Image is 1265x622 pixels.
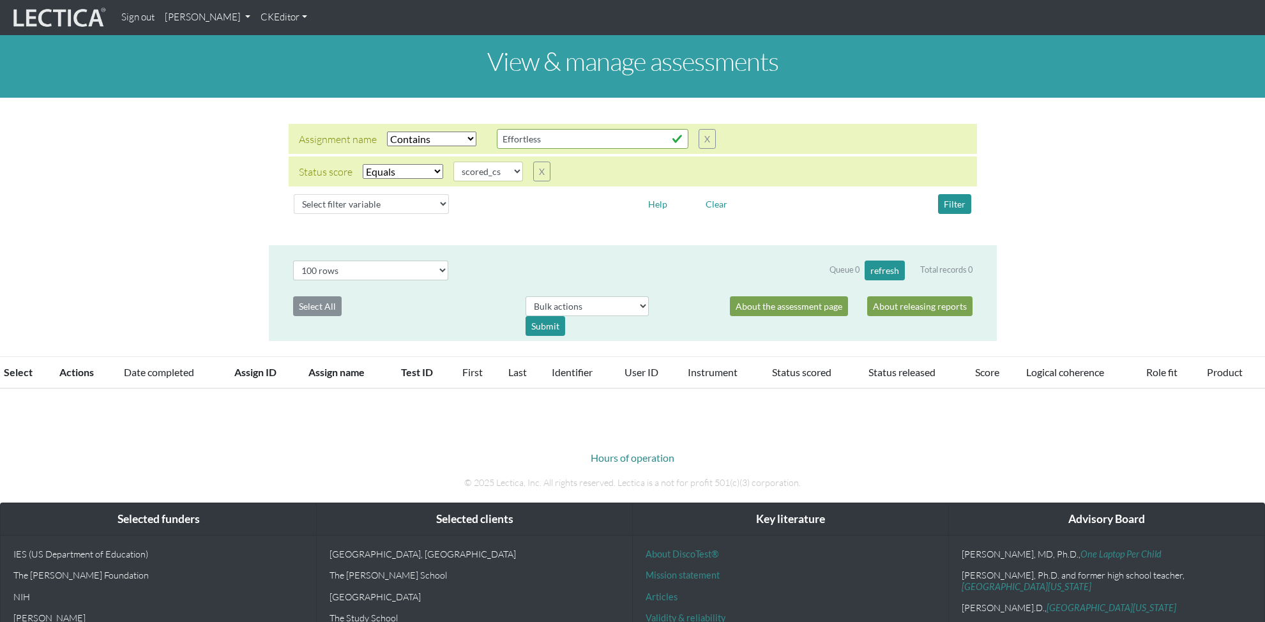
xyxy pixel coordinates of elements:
[868,366,935,378] a: Status released
[642,194,673,214] button: Help
[962,602,1252,613] p: [PERSON_NAME].D.,
[13,591,303,602] p: NIH
[646,570,720,580] a: Mission statement
[227,357,301,389] th: Assign ID
[330,570,619,580] p: The [PERSON_NAME] School
[533,162,550,181] button: X
[1146,366,1178,378] a: Role fit
[124,366,194,378] a: Date completed
[938,194,971,214] button: Filter
[317,503,632,536] div: Selected clients
[975,366,999,378] a: Score
[508,366,527,378] a: Last
[865,261,905,280] button: refresh
[116,5,160,30] a: Sign out
[255,5,312,30] a: CKEditor
[330,549,619,559] p: [GEOGRAPHIC_DATA], [GEOGRAPHIC_DATA]
[13,570,303,580] p: The [PERSON_NAME] Foundation
[1026,366,1104,378] a: Logical coherence
[1080,549,1162,559] a: One Laptop Per Child
[625,366,658,378] a: User ID
[278,476,987,490] p: © 2025 Lectica, Inc. All rights reserved. Lectica is a not for profit 501(c)(3) corporation.
[1,503,316,536] div: Selected funders
[829,261,973,280] div: Queue 0 Total records 0
[699,129,716,149] button: X
[293,296,342,316] button: Select All
[462,366,483,378] a: First
[13,549,303,559] p: IES (US Department of Education)
[299,132,377,147] div: Assignment name
[642,197,673,209] a: Help
[301,357,393,389] th: Assign name
[772,366,831,378] a: Status scored
[591,451,674,464] a: Hours of operation
[160,5,255,30] a: [PERSON_NAME]
[633,503,948,536] div: Key literature
[1207,366,1243,378] a: Product
[867,296,973,316] a: About releasing reports
[962,570,1252,592] p: [PERSON_NAME], Ph.D. and former high school teacher,
[962,581,1091,592] a: [GEOGRAPHIC_DATA][US_STATE]
[1047,602,1176,613] a: [GEOGRAPHIC_DATA][US_STATE]
[10,6,106,30] img: lecticalive
[688,366,738,378] a: Instrument
[949,503,1264,536] div: Advisory Board
[700,194,733,214] button: Clear
[299,164,352,179] div: Status score
[646,549,718,559] a: About DiscoTest®
[526,316,565,336] div: Submit
[52,357,116,389] th: Actions
[393,357,455,389] th: Test ID
[730,296,848,316] a: About the assessment page
[552,366,593,378] a: Identifier
[646,591,678,602] a: Articles
[962,549,1252,559] p: [PERSON_NAME], MD, Ph.D.,
[330,591,619,602] p: [GEOGRAPHIC_DATA]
